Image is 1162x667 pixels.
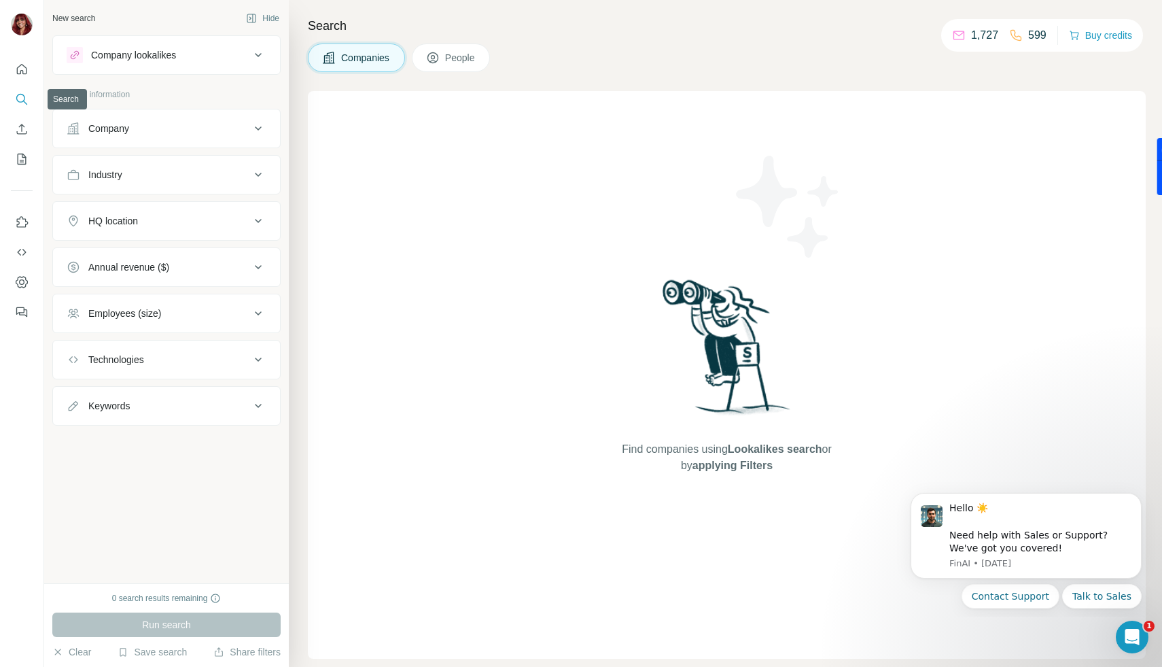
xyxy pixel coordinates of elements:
[656,276,798,428] img: Surfe Illustration - Woman searching with binoculars
[236,8,289,29] button: Hide
[11,300,33,324] button: Feedback
[727,146,849,268] img: Surfe Illustration - Stars
[11,240,33,264] button: Use Surfe API
[52,645,91,659] button: Clear
[728,443,822,455] span: Lookalikes search
[118,645,187,659] button: Save search
[11,270,33,294] button: Dashboard
[1028,27,1046,44] p: 599
[618,441,835,474] span: Find companies using or by
[88,307,161,320] div: Employees (size)
[53,251,280,284] button: Annual revenue ($)
[88,260,169,274] div: Annual revenue ($)
[971,27,998,44] p: 1,727
[1144,621,1155,632] span: 1
[91,48,176,62] div: Company lookalikes
[1069,26,1132,45] button: Buy credits
[88,353,144,366] div: Technologies
[11,14,33,35] img: Avatar
[11,87,33,112] button: Search
[53,205,280,237] button: HQ location
[88,122,129,135] div: Company
[88,214,138,228] div: HQ location
[308,16,1146,35] h4: Search
[88,168,122,182] div: Industry
[53,297,280,330] button: Employees (size)
[53,158,280,191] button: Industry
[112,592,222,604] div: 0 search results remaining
[341,51,391,65] span: Companies
[11,210,33,235] button: Use Surfe on LinkedIn
[88,399,130,413] div: Keywords
[11,117,33,141] button: Enrich CSV
[53,112,280,145] button: Company
[11,57,33,82] button: Quick start
[52,88,281,101] p: Company information
[445,51,476,65] span: People
[53,390,280,422] button: Keywords
[53,39,280,71] button: Company lookalikes
[1116,621,1148,653] iframe: Intercom live chat
[890,481,1162,617] iframe: Intercom notifications message
[692,460,773,471] span: applying Filters
[53,343,280,376] button: Technologies
[52,12,95,24] div: New search
[11,147,33,171] button: My lists
[213,645,281,659] button: Share filters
